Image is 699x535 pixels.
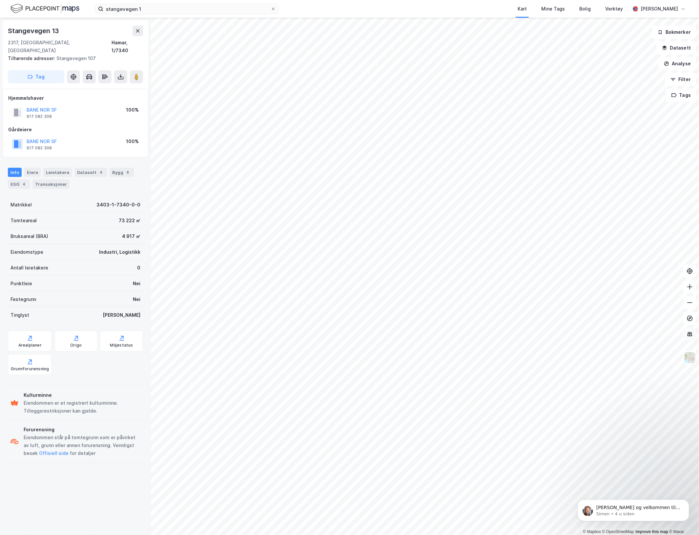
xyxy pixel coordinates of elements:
[70,343,82,348] div: Origo
[568,486,699,532] iframe: Intercom notifications melding
[8,70,64,83] button: Tag
[10,217,37,225] div: Tomteareal
[133,295,140,303] div: Nei
[126,106,139,114] div: 100%
[579,5,591,13] div: Bolig
[24,434,140,457] div: Eiendommen står på tomtegrunn som er påvirket av luft, grunn eller annen forurensning. Vennligst ...
[652,26,696,39] button: Bokmerker
[518,5,527,13] div: Kart
[24,168,41,177] div: Eiere
[656,41,696,54] button: Datasett
[8,39,112,54] div: 2317, [GEOGRAPHIC_DATA], [GEOGRAPHIC_DATA]
[122,232,140,240] div: 4 917 ㎡
[24,399,140,415] div: Eiendommen er et registrert kulturminne. Tilleggsrestriksjoner kan gjelde.
[98,169,104,176] div: 4
[10,264,48,272] div: Antall leietakere
[665,73,696,86] button: Filter
[74,168,107,177] div: Datasett
[636,529,668,534] a: Improve this map
[11,366,49,372] div: Grunnforurensning
[21,181,27,187] div: 4
[112,39,143,54] div: Hamar, 1/7340
[10,3,79,14] img: logo.f888ab2527a4732fd821a326f86c7f29.svg
[541,5,565,13] div: Mine Tags
[110,168,134,177] div: Bygg
[684,352,696,364] img: Z
[10,295,36,303] div: Festegrunn
[99,248,140,256] div: Industri, Logistikk
[96,201,140,209] div: 3403-1-7340-0-0
[133,280,140,288] div: Nei
[103,311,140,319] div: [PERSON_NAME]
[10,248,43,256] div: Eiendomstype
[24,391,140,399] div: Kulturminne
[641,5,678,13] div: [PERSON_NAME]
[18,343,42,348] div: Arealplaner
[29,25,113,31] p: Message from Simen, sent 4 u siden
[29,19,113,51] span: [PERSON_NAME] og velkommen til Newsec Maps, [PERSON_NAME] det er du lurer på så er det bare å ta ...
[10,311,29,319] div: Tinglyst
[125,169,131,176] div: 8
[137,264,140,272] div: 0
[666,89,696,102] button: Tags
[602,529,634,534] a: OpenStreetMap
[27,145,52,151] div: 917 082 308
[10,280,32,288] div: Punktleie
[8,94,143,102] div: Hjemmelshaver
[32,180,70,189] div: Transaksjoner
[8,54,138,62] div: Stangevegen 107
[583,529,601,534] a: Mapbox
[658,57,696,70] button: Analyse
[8,126,143,134] div: Gårdeiere
[119,217,140,225] div: 73 222 ㎡
[8,55,56,61] span: Tilhørende adresser:
[10,232,48,240] div: Bruksareal (BRA)
[8,168,22,177] div: Info
[43,168,72,177] div: Leietakere
[8,26,60,36] div: Stangevegen 13
[27,114,52,119] div: 917 082 308
[24,426,140,434] div: Forurensning
[605,5,623,13] div: Verktøy
[126,138,139,145] div: 100%
[103,4,271,14] input: Søk på adresse, matrikkel, gårdeiere, leietakere eller personer
[10,201,32,209] div: Matrikkel
[8,180,30,189] div: ESG
[110,343,133,348] div: Miljøstatus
